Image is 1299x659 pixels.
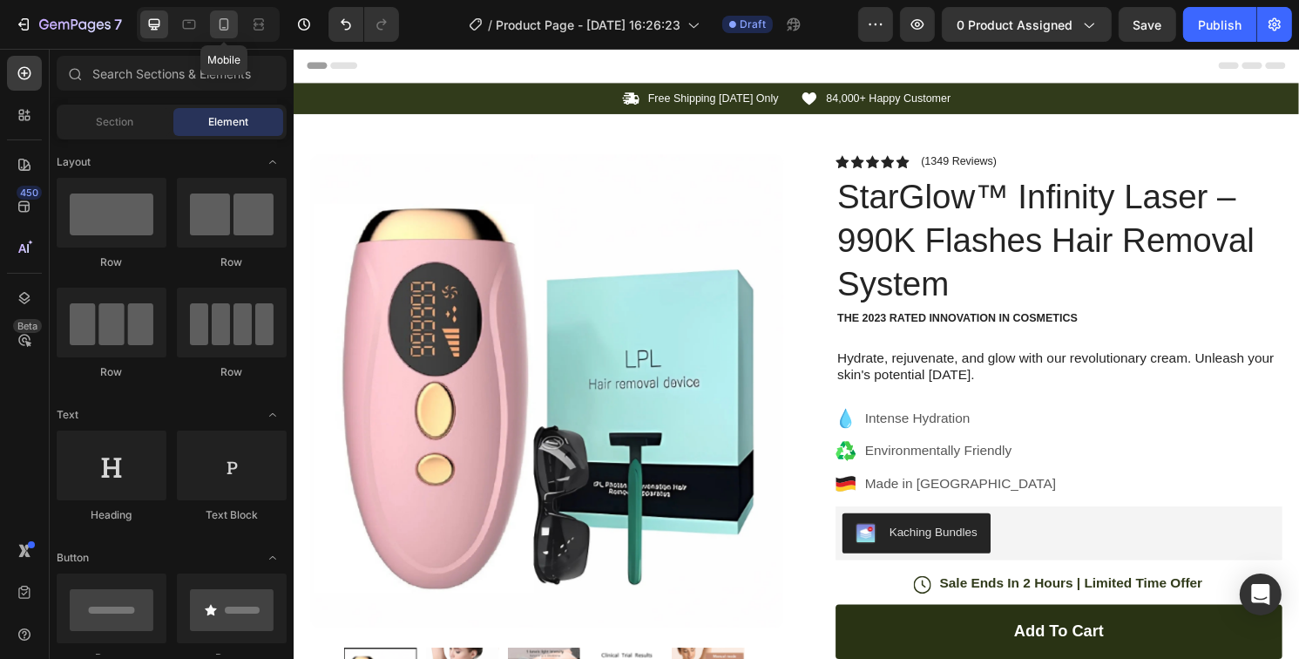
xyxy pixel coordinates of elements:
input: Search Sections & Elements [57,56,287,91]
span: Toggle open [259,148,287,176]
div: Undo/Redo [328,7,399,42]
span: / [488,16,492,34]
h1: StarGlow™ Infinity Laser – 990K Flashes Hair Removal System [564,129,1028,268]
span: Toggle open [259,401,287,429]
p: Hydrate, rejuvenate, and glow with our revolutionary cream. Unleash your skin's potential [DATE]. [565,313,1026,350]
span: Layout [57,154,91,170]
span: Toggle open [259,544,287,572]
p: Environmentally Friendly [594,408,793,429]
p: Made in [GEOGRAPHIC_DATA] [594,442,793,463]
div: Row [177,255,287,270]
span: Draft [740,17,766,32]
div: Publish [1198,16,1241,34]
p: 7 [114,14,122,35]
span: Element [208,114,248,130]
div: Kaching Bundles [619,493,711,512]
span: Save [1133,17,1162,32]
p: Sale Ends In 2 Hours | Limited Time Offer [672,547,945,566]
button: Publish [1183,7,1256,42]
p: (1349 Reviews) [653,110,731,124]
button: Kaching Bundles [571,483,725,525]
iframe: Design area [294,49,1299,659]
div: 450 [17,186,42,200]
div: Beta [13,319,42,333]
img: KachingBundles.png [585,493,606,514]
div: Row [57,364,166,380]
span: Text [57,407,78,423]
div: Text Block [177,507,287,523]
span: Button [57,550,89,566]
div: Row [177,364,287,380]
button: 0 product assigned [942,7,1112,42]
p: The 2023 Rated Innovation in Cosmetics [565,274,1026,289]
span: Product Page - [DATE] 16:26:23 [496,16,680,34]
div: Row [57,255,166,270]
div: Add to cart [749,595,842,617]
button: Add to cart [564,578,1028,635]
button: 7 [7,7,130,42]
div: Heading [57,507,166,523]
button: Save [1119,7,1176,42]
p: Intense Hydration [594,374,793,395]
span: Section [97,114,134,130]
span: 0 product assigned [957,16,1072,34]
div: Open Intercom Messenger [1240,574,1282,615]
